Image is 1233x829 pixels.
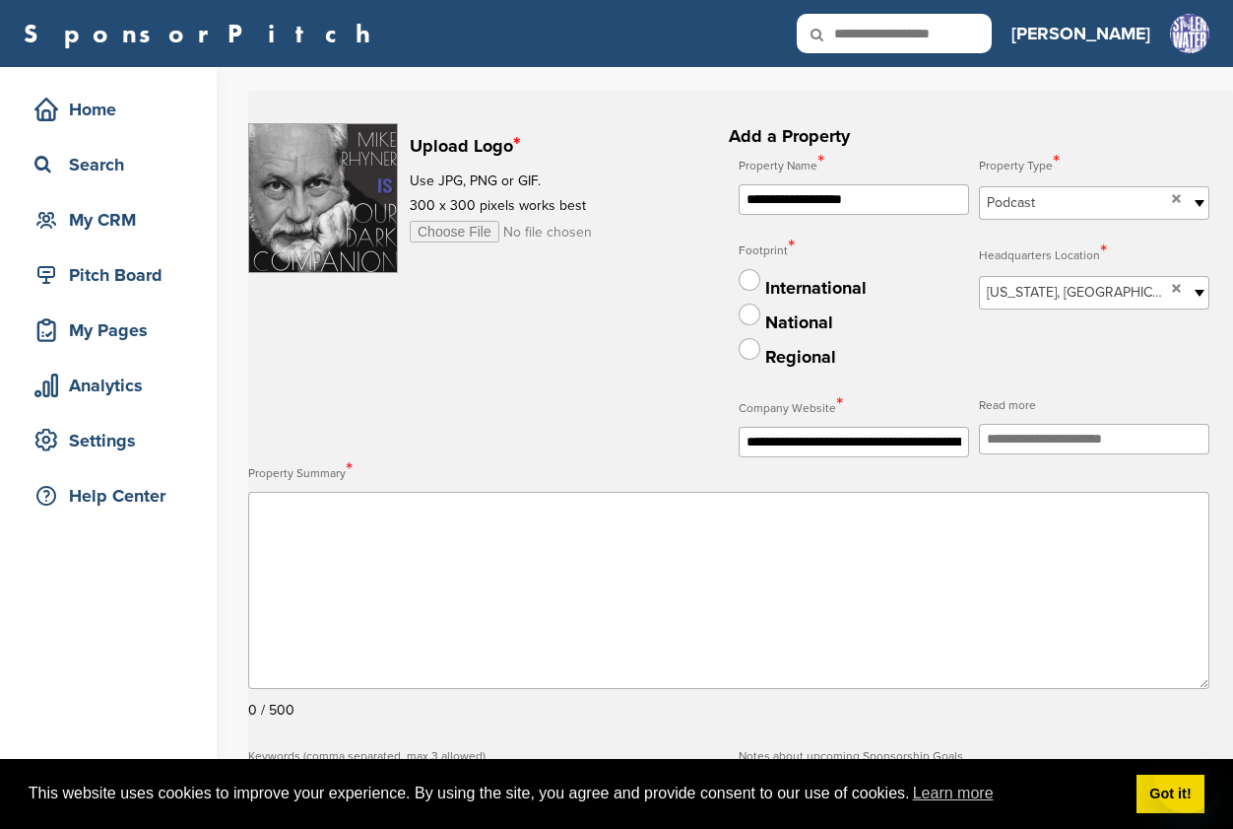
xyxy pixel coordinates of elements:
a: My Pages [20,308,197,353]
div: Regional [765,344,836,371]
a: [PERSON_NAME] [1011,12,1150,55]
div: Home [30,92,197,127]
span: This website uses cookies to improve your experience. By using the site, you agree and provide co... [29,779,1121,808]
div: Settings [30,423,197,458]
h3: [PERSON_NAME] [1011,20,1150,47]
span: [US_STATE], [GEOGRAPHIC_DATA] [987,281,1164,305]
a: Home [20,87,197,132]
div: International [765,275,867,302]
div: Pitch Board [30,257,197,293]
a: Search [20,142,197,187]
label: Keywords (comma separated, max 3 allowed) [248,743,719,770]
a: Analytics [20,363,197,408]
a: My CRM [20,197,197,242]
label: Property Name [739,150,969,179]
h2: Upload Logo [410,132,711,160]
label: Headquarters Location [979,240,1209,269]
div: Search [30,147,197,182]
div: My Pages [30,312,197,348]
label: Property Type [979,150,1209,179]
div: My CRM [30,202,197,238]
a: Help Center [20,473,197,518]
div: Help Center [30,478,197,514]
label: Read more [979,392,1209,419]
p: Use JPG, PNG or GIF. [410,169,711,193]
a: dismiss cookie message [1136,775,1204,814]
div: 0 / 500 [248,697,1209,724]
div: Analytics [30,368,197,403]
label: Footprint [739,235,969,264]
p: 300 x 300 pixels works best [410,193,711,218]
label: Notes about upcoming Sponsorship Goals [739,743,1209,770]
div: National [765,310,833,336]
img: Stolen water color [1170,14,1209,56]
a: learn more about cookies [910,779,997,808]
label: Property Summary [248,457,1209,487]
img: YDC.png [249,124,397,272]
span: Podcast [987,191,1164,215]
a: Settings [20,418,197,463]
iframe: Button to launch messaging window [1154,750,1217,813]
a: Pitch Board [20,252,197,298]
label: Company Website [739,392,969,422]
a: SponsorPitch [24,21,383,46]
